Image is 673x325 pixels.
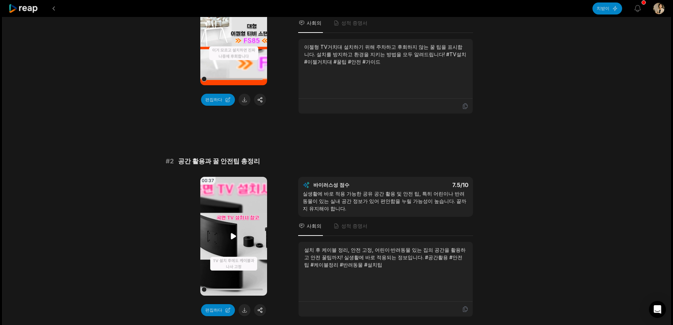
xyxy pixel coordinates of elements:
[166,157,170,165] font: #
[307,223,321,229] font: 사회의
[313,182,349,188] font: 바이러스성 점수
[304,247,466,268] font: 설치 후 케이블 정리, 안전 고정, 어린이·반려동물 있는 집의 공간을 활용하고 안전 꿀팁까지! 실생활에 바로 적용되는 정보입니다. #공간활용 #안전팁 #케이블정리 #반려동물 ...
[460,181,468,188] font: /10
[452,181,460,188] font: 7.5
[649,301,666,318] div: 인터콤 메신저 열기
[304,44,466,65] font: 이젤형 TV거치대 설치하기 위해 주차하고 후회하지 않는 꿀 팁을 표시합니다. 설치를 방지하고 환경을 지키는 방법을 모두 알려드립니다! #TV설치 #이젤거치대 #꿀팁 #안전 #가이드
[205,97,222,102] font: 편집하다
[178,157,260,165] font: 공간 활용과 꿀 안전팁 총정리
[303,191,466,211] font: 실생활에 바로 적용 가능한 공유 공간 활용 및 안전 팁, 특히 어린이나 반려동물이 있는 실내 공간 정보가 있어 편안함을 누릴 가능성이 높습니다. 끝까지 유지해야 합니다.
[592,2,622,14] button: 치받이
[201,304,235,316] button: 편집하다
[298,217,473,236] nav: 탭
[341,223,367,229] font: 성적 증명서
[307,20,321,26] font: 사회의
[298,14,473,33] nav: 탭
[201,94,235,106] button: 편집하다
[205,307,222,313] font: 편집하다
[597,6,609,11] font: 치받이
[341,20,367,26] font: 성적 증명서
[170,157,174,165] font: 2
